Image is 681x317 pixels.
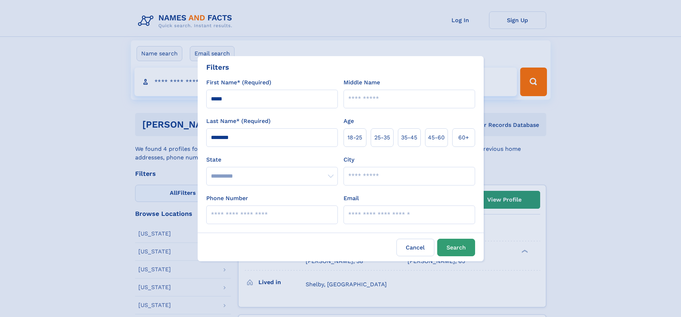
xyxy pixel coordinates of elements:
[206,155,338,164] label: State
[344,78,380,87] label: Middle Name
[428,133,445,142] span: 45‑60
[401,133,417,142] span: 35‑45
[206,62,229,73] div: Filters
[437,239,475,256] button: Search
[206,78,271,87] label: First Name* (Required)
[374,133,390,142] span: 25‑35
[206,194,248,203] label: Phone Number
[458,133,469,142] span: 60+
[396,239,434,256] label: Cancel
[344,117,354,125] label: Age
[206,117,271,125] label: Last Name* (Required)
[347,133,362,142] span: 18‑25
[344,194,359,203] label: Email
[344,155,354,164] label: City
